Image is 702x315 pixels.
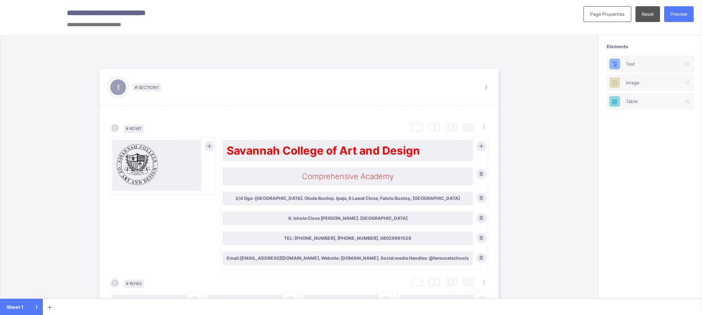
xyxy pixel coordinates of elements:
div: Text [607,56,694,72]
span: Reset [642,11,654,17]
span: # Row 1 [124,125,143,133]
span: TEL: [PHONE_NUMBER], [PHONE_NUMBER], 08029961526 [227,236,469,241]
div: Text [626,61,675,67]
span: Savannah College of Art and Design [227,144,469,157]
div: Table [626,98,675,104]
img: Logo [116,144,158,185]
div: Image [607,74,694,91]
span: # Section 1 [133,84,161,91]
span: Comprehensive Academy [227,172,469,181]
span: Email:[EMAIL_ADDRESS][DOMAIN_NAME], Website: [DOMAIN_NAME], Social media Handles: @ferscoatschools [227,256,469,261]
span: # Row 2 [124,280,144,288]
div: Image [626,80,675,86]
span: 8, Ishola Close [PERSON_NAME]. [GEOGRAPHIC_DATA] [227,216,469,221]
span: Elements [607,44,694,49]
div: Table [607,93,694,110]
span: 2/4 Ogo-[GEOGRAPHIC_DATA]. Olude Bustop. Ipaja, 6 Lawal Close, Fatolu Bustop, [GEOGRAPHIC_DATA] [227,196,469,201]
span: Page Properties [590,11,625,17]
span: Preview [670,11,687,17]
